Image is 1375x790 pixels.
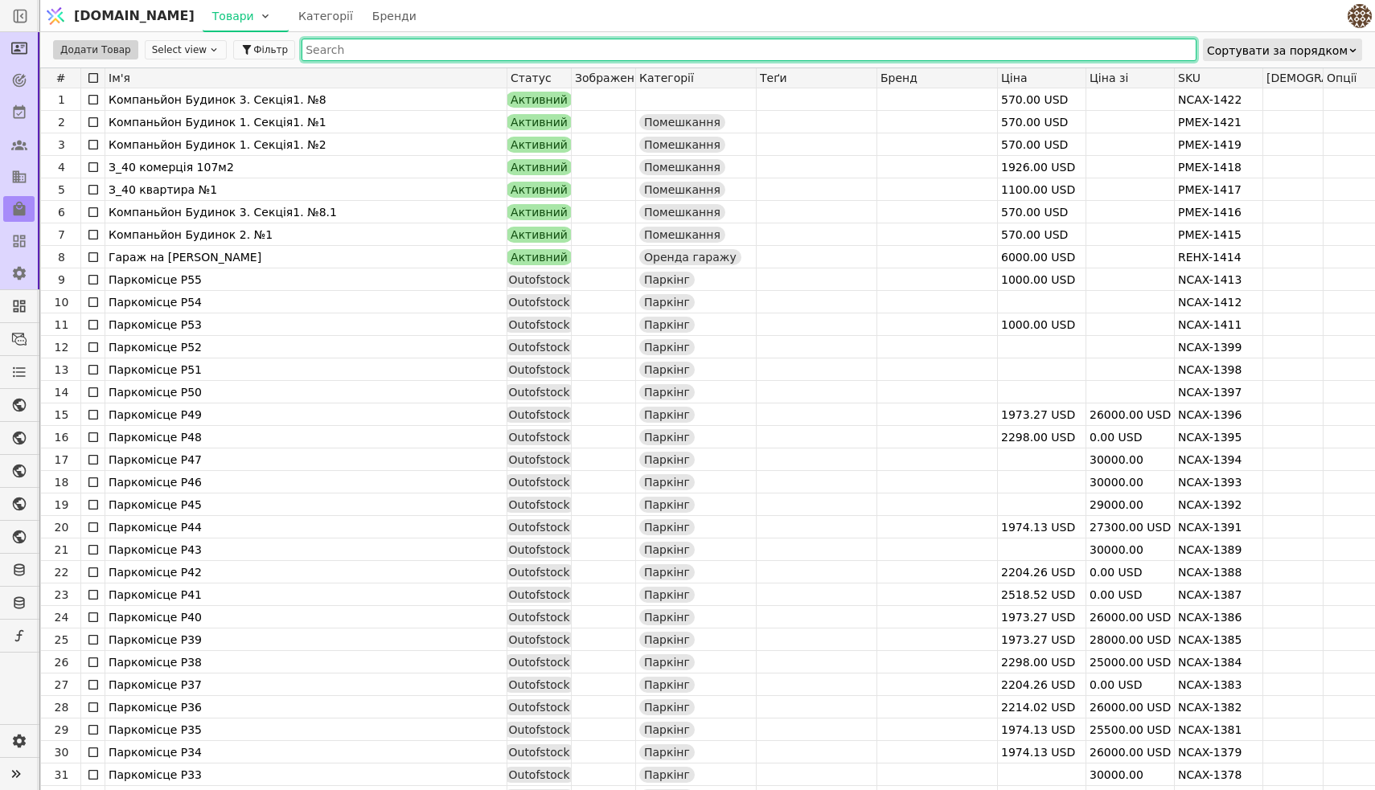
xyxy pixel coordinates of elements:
[503,272,574,288] div: Outofstock
[503,609,574,625] div: Outofstock
[43,516,80,538] div: 20
[639,159,725,175] div: Помешкання
[109,88,503,111] div: Компаньйон Будинок 3. Секція1. №8
[109,763,503,786] div: Паркомісце P33
[639,632,695,648] div: Паркінг
[43,1,68,31] img: Logo
[503,519,574,535] div: Outofstock
[639,227,725,243] div: Помешкання
[109,538,503,561] div: Паркомісце P43
[639,114,725,130] div: Помешкання
[43,448,80,471] div: 17
[639,587,695,603] div: Паркінг
[503,429,574,445] div: Outofstock
[998,313,1086,336] div: 1000.00 USD
[109,628,503,651] div: Паркомісце P39
[1086,403,1174,426] div: 26000.00 USD
[1178,493,1262,515] div: NCAX-1392
[43,381,80,403] div: 14
[109,673,503,696] div: Паркомісце P37
[1178,471,1262,493] div: NCAX-1393
[43,741,80,763] div: 30
[506,92,573,108] div: Активний
[998,178,1086,201] div: 1100.00 USD
[302,39,1196,61] input: Search
[1178,268,1262,290] div: NCAX-1413
[109,156,503,178] div: З_40 комерція 107м2
[998,111,1086,133] div: 570.00 USD
[43,88,80,111] div: 1
[43,156,80,178] div: 4
[1178,313,1262,335] div: NCAX-1411
[1178,538,1262,560] div: NCAX-1389
[639,542,695,558] div: Паркінг
[109,291,503,313] div: Паркомісце P54
[503,654,574,670] div: Outofstock
[109,448,503,471] div: Паркомісце P47
[1086,673,1174,696] div: 0.00 USD
[998,156,1086,178] div: 1926.00 USD
[53,40,138,59] button: Додати Товар
[506,137,573,153] div: Активний
[1178,178,1262,200] div: PMEX-1417
[1086,583,1174,606] div: 0.00 USD
[503,362,574,378] div: Outofstock
[109,718,503,741] div: Паркомісце P35
[639,317,695,333] div: Паркінг
[998,201,1086,223] div: 570.00 USD
[43,471,80,493] div: 18
[1178,291,1262,313] div: NCAX-1412
[1178,223,1262,245] div: PMEX-1415
[503,384,574,400] div: Outofstock
[998,741,1086,763] div: 1974.13 USD
[1178,246,1262,268] div: REHX-1414
[998,133,1086,156] div: 570.00 USD
[639,362,695,378] div: Паркінг
[109,223,503,246] div: Компаньйон Будинок 2. №1
[639,429,695,445] div: Паркінг
[40,1,203,31] a: [DOMAIN_NAME]
[998,651,1086,673] div: 2298.00 USD
[506,204,573,220] div: Активний
[639,384,695,400] div: Паркінг
[998,88,1086,111] div: 570.00 USD
[639,272,695,288] div: Паркінг
[1086,606,1174,628] div: 26000.00 USD
[109,606,503,628] div: Паркомісце P40
[503,497,574,513] div: Outofstock
[503,767,574,783] div: Outofstock
[998,561,1086,583] div: 2204.26 USD
[503,407,574,423] div: Outofstock
[998,516,1086,538] div: 1974.13 USD
[1178,403,1262,425] div: NCAX-1396
[1178,583,1262,605] div: NCAX-1387
[1178,561,1262,583] div: NCAX-1388
[998,673,1086,696] div: 2204.26 USD
[998,696,1086,718] div: 2214.02 USD
[109,201,503,223] div: Компаньйон Будинок 3. Секція1. №8.1
[109,246,503,268] div: Гараж на [PERSON_NAME]
[109,111,503,133] div: Компаньйон Будинок 1. Секція1. №1
[1086,651,1174,673] div: 25000.00 USD
[109,72,130,84] span: Ім'я
[43,718,80,741] div: 29
[503,542,574,558] div: Outofstock
[503,677,574,693] div: Outofstock
[1178,381,1262,403] div: NCAX-1397
[639,744,695,760] div: Паркінг
[639,204,725,220] div: Помешкання
[109,313,503,336] div: Паркомісце P53
[1178,336,1262,358] div: NCAX-1399
[511,72,552,84] span: Статус
[1086,426,1174,448] div: 0.00 USD
[43,336,80,358] div: 12
[998,718,1086,741] div: 1974.13 USD
[109,583,503,606] div: Паркомісце P41
[639,519,695,535] div: Паркінг
[43,493,80,516] div: 19
[43,201,80,223] div: 6
[109,178,503,201] div: З_40 квартира №1
[1178,516,1262,538] div: NCAX-1391
[506,159,573,175] div: Активний
[639,182,725,198] div: Помешкання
